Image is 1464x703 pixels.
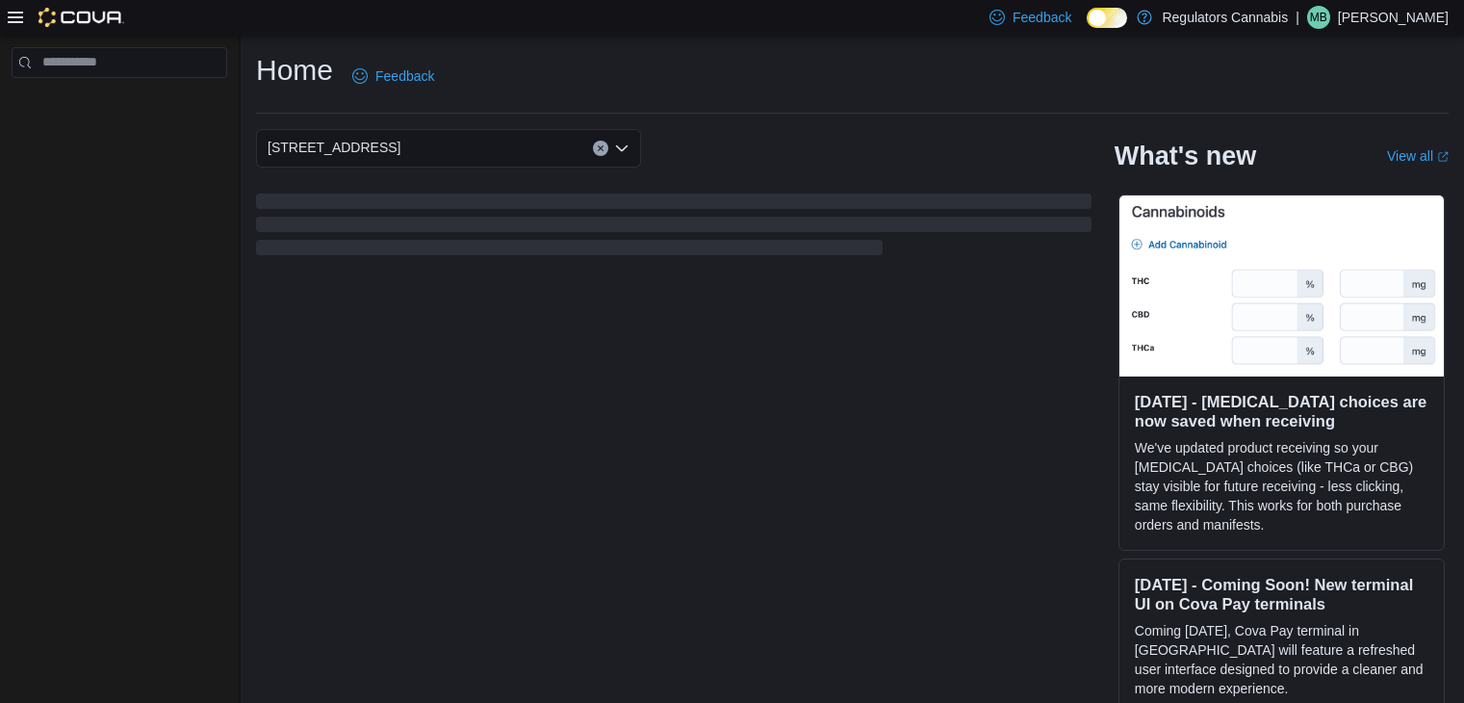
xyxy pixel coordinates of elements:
input: Dark Mode [1087,8,1127,28]
span: [STREET_ADDRESS] [268,136,400,159]
p: Regulators Cannabis [1162,6,1288,29]
h3: [DATE] - [MEDICAL_DATA] choices are now saved when receiving [1135,392,1428,430]
div: Mike Biron [1307,6,1330,29]
span: Loading [256,197,1092,259]
p: [PERSON_NAME] [1338,6,1449,29]
img: Cova [39,8,124,27]
p: We've updated product receiving so your [MEDICAL_DATA] choices (like THCa or CBG) stay visible fo... [1135,438,1428,534]
h1: Home [256,51,333,90]
a: View allExternal link [1387,148,1449,164]
svg: External link [1437,151,1449,163]
h2: What's new [1115,141,1256,171]
p: | [1296,6,1299,29]
p: Coming [DATE], Cova Pay terminal in [GEOGRAPHIC_DATA] will feature a refreshed user interface des... [1135,621,1428,698]
span: Feedback [1013,8,1071,27]
button: Clear input [593,141,608,156]
span: MB [1310,6,1327,29]
h3: [DATE] - Coming Soon! New terminal UI on Cova Pay terminals [1135,575,1428,613]
span: Dark Mode [1087,28,1088,29]
span: Feedback [375,66,434,86]
nav: Complex example [12,82,227,128]
button: Open list of options [614,141,629,156]
a: Feedback [345,57,442,95]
